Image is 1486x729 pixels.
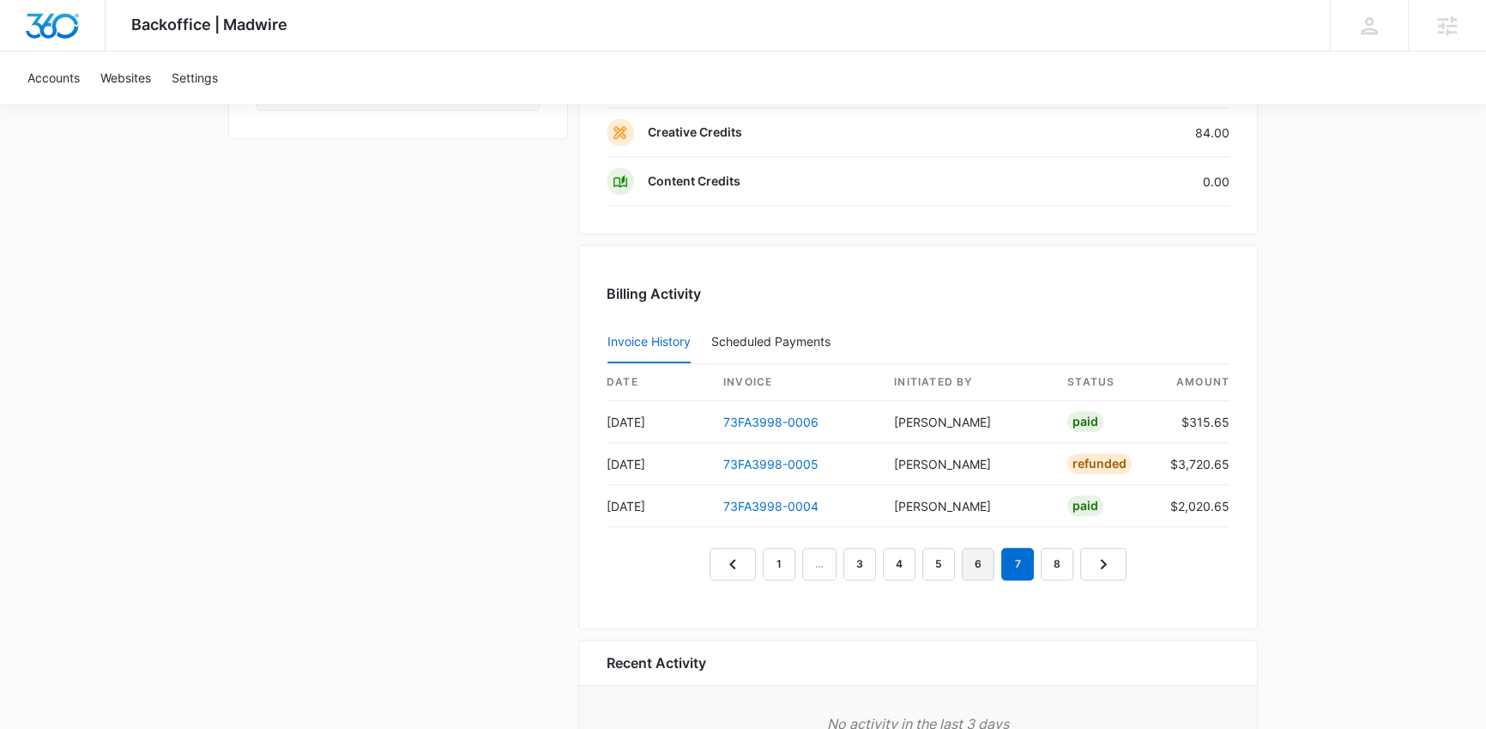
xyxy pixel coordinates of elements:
[1048,157,1229,206] td: 0.00
[880,364,1054,401] th: Initiated By
[710,364,880,401] th: invoice
[1157,364,1229,401] th: amount
[161,52,228,104] a: Settings
[880,485,1054,527] td: [PERSON_NAME]
[1048,108,1229,157] td: 84.00
[763,548,795,580] a: Page 1
[1001,548,1034,580] em: 7
[607,401,710,443] td: [DATE]
[1157,443,1229,485] td: $3,720.65
[711,336,837,348] div: Scheduled Payments
[648,173,740,190] p: Content Credits
[723,415,819,429] a: 73FA3998-0006
[880,401,1054,443] td: [PERSON_NAME]
[17,52,90,104] a: Accounts
[710,548,1127,580] nav: Pagination
[607,485,710,527] td: [DATE]
[607,283,1229,304] h3: Billing Activity
[1080,548,1127,580] a: Next Page
[1067,411,1103,432] div: Paid
[1157,485,1229,527] td: $2,020.65
[131,15,287,33] span: Backoffice | Madwire
[710,548,756,580] a: Previous Page
[607,322,691,363] button: Invoice History
[1067,495,1103,516] div: Paid
[607,443,710,485] td: [DATE]
[723,499,819,513] a: 73FA3998-0004
[962,548,994,580] a: Page 6
[607,653,706,673] h6: Recent Activity
[880,443,1054,485] td: [PERSON_NAME]
[1067,453,1132,474] div: Refunded
[1054,364,1157,401] th: status
[843,548,876,580] a: Page 3
[723,457,819,471] a: 73FA3998-0005
[607,364,710,401] th: date
[1041,548,1073,580] a: Page 8
[883,548,915,580] a: Page 4
[1157,401,1229,443] td: $315.65
[922,548,955,580] a: Page 5
[90,52,161,104] a: Websites
[648,124,742,141] p: Creative Credits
